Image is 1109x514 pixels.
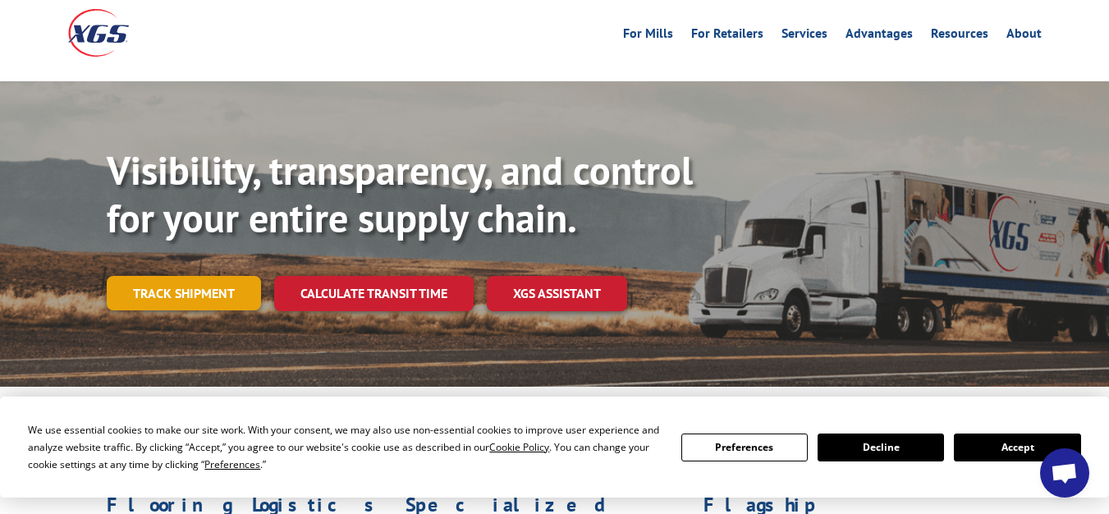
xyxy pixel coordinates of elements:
[818,434,944,461] button: Decline
[274,276,474,311] a: Calculate transit time
[681,434,808,461] button: Preferences
[107,276,261,310] a: Track shipment
[1006,27,1042,45] a: About
[1040,448,1089,498] div: Open chat
[623,27,673,45] a: For Mills
[28,421,661,473] div: We use essential cookies to make our site work. With your consent, we may also use non-essential ...
[845,27,913,45] a: Advantages
[691,27,763,45] a: For Retailers
[487,276,627,311] a: XGS ASSISTANT
[489,440,549,454] span: Cookie Policy
[107,145,693,243] b: Visibility, transparency, and control for your entire supply chain.
[954,434,1080,461] button: Accept
[931,27,988,45] a: Resources
[204,457,260,471] span: Preferences
[781,27,827,45] a: Services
